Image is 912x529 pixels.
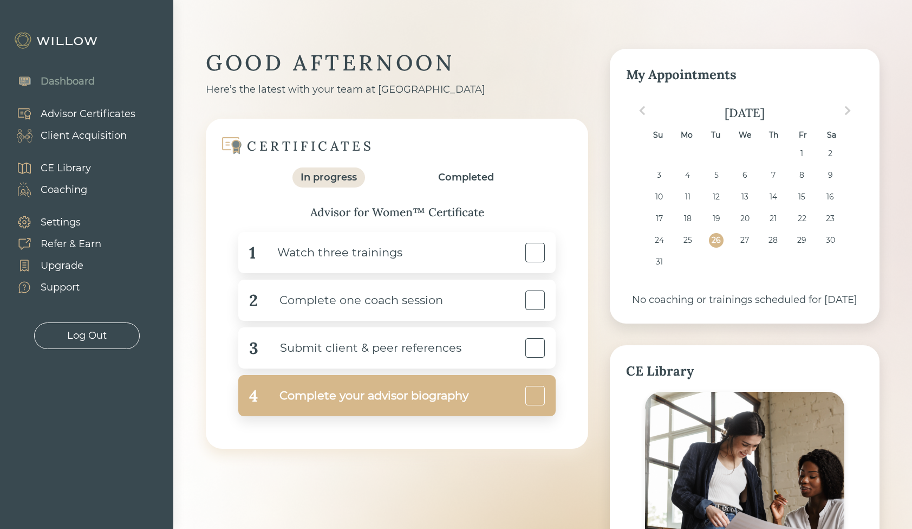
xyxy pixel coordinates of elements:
[823,190,838,204] div: Choose Saturday, August 16th, 2025
[652,255,667,269] div: Choose Sunday, August 31st, 2025
[41,161,91,176] div: CE Library
[249,336,258,360] div: 3
[652,168,667,183] div: Choose Sunday, August 3rd, 2025
[41,183,87,197] div: Coaching
[839,102,856,119] button: Next Month
[795,128,810,143] div: Fr
[766,211,780,226] div: Choose Thursday, August 21st, 2025
[41,259,83,273] div: Upgrade
[794,168,809,183] div: Choose Friday, August 8th, 2025
[249,241,256,265] div: 1
[5,103,135,125] a: Advisor Certificates
[206,82,588,97] div: Here’s the latest with your team at [GEOGRAPHIC_DATA]
[630,146,860,276] div: month 2025-08
[258,288,443,313] div: Complete one coach session
[5,255,101,276] a: Upgrade
[41,215,81,230] div: Settings
[709,211,724,226] div: Choose Tuesday, August 19th, 2025
[794,146,809,161] div: Choose Friday, August 1st, 2025
[738,211,752,226] div: Choose Wednesday, August 20th, 2025
[249,384,258,408] div: 4
[680,168,695,183] div: Choose Monday, August 4th, 2025
[823,211,838,226] div: Choose Saturday, August 23rd, 2025
[5,157,91,179] a: CE Library
[626,65,863,85] div: My Appointments
[738,128,752,143] div: We
[5,233,101,255] a: Refer & Earn
[626,105,863,120] div: [DATE]
[206,49,588,77] div: GOOD AFTERNOON
[680,190,695,204] div: Choose Monday, August 11th, 2025
[708,128,723,143] div: Tu
[680,233,695,248] div: Choose Monday, August 25th, 2025
[794,233,809,248] div: Choose Friday, August 29th, 2025
[652,190,667,204] div: Choose Sunday, August 10th, 2025
[626,293,863,307] div: No coaching or trainings scheduled for [DATE]
[626,362,863,381] div: CE Library
[14,32,100,49] img: Willow
[5,125,135,146] a: Client Acquisition
[41,107,135,121] div: Advisor Certificates
[766,233,780,248] div: Choose Thursday, August 28th, 2025
[823,233,838,248] div: Choose Saturday, August 30th, 2025
[823,146,838,161] div: Choose Saturday, August 2nd, 2025
[794,190,809,204] div: Choose Friday, August 15th, 2025
[738,190,752,204] div: Choose Wednesday, August 13th, 2025
[709,190,724,204] div: Choose Tuesday, August 12th, 2025
[766,168,780,183] div: Choose Thursday, August 7th, 2025
[738,168,752,183] div: Choose Wednesday, August 6th, 2025
[794,211,809,226] div: Choose Friday, August 22nd, 2025
[227,204,566,221] div: Advisor for Women™ Certificate
[249,288,258,313] div: 2
[680,211,695,226] div: Choose Monday, August 18th, 2025
[41,237,101,251] div: Refer & Earn
[738,233,752,248] div: Choose Wednesday, August 27th, 2025
[650,128,665,143] div: Su
[5,179,91,201] a: Coaching
[247,138,374,154] div: CERTIFICATES
[41,280,80,295] div: Support
[824,128,839,143] div: Sa
[766,128,781,143] div: Th
[258,384,468,408] div: Complete your advisor biography
[652,233,667,248] div: Choose Sunday, August 24th, 2025
[709,233,724,248] div: Choose Tuesday, August 26th, 2025
[709,168,724,183] div: Choose Tuesday, August 5th, 2025
[652,211,667,226] div: Choose Sunday, August 17th, 2025
[438,170,494,185] div: Completed
[766,190,780,204] div: Choose Thursday, August 14th, 2025
[41,74,95,89] div: Dashboard
[823,168,838,183] div: Choose Saturday, August 9th, 2025
[680,128,694,143] div: Mo
[256,241,402,265] div: Watch three trainings
[258,336,461,360] div: Submit client & peer references
[41,128,127,143] div: Client Acquisition
[67,328,107,343] div: Log Out
[5,211,101,233] a: Settings
[301,170,357,185] div: In progress
[5,70,95,92] a: Dashboard
[634,102,651,119] button: Previous Month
